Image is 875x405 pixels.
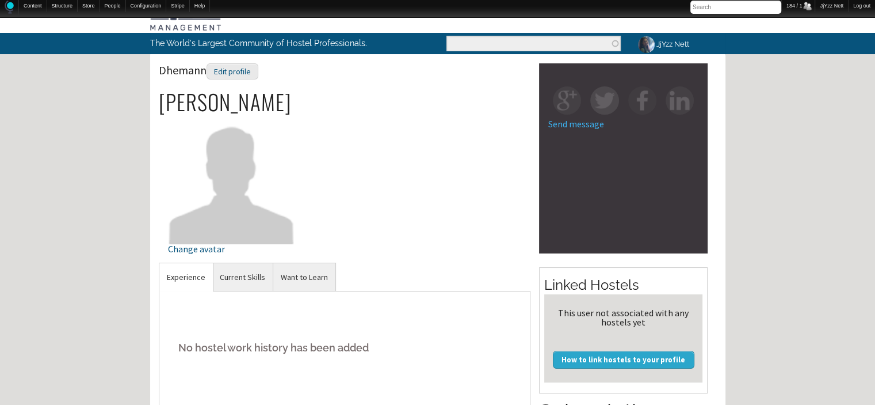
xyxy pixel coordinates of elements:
[212,263,273,292] a: Current Skills
[159,263,213,292] a: Experience
[159,63,258,77] span: Dhemann
[168,116,295,244] img: Dhemann's picture
[207,63,258,77] a: Edit profile
[549,308,698,327] div: This user not associated with any hostels yet
[636,35,656,55] img: JjYzz Nett's picture
[553,351,694,368] a: How to link hostels to your profile
[159,90,531,114] h2: [PERSON_NAME]
[273,263,335,292] a: Want to Learn
[548,118,604,130] a: Send message
[690,1,781,14] input: Search
[544,275,702,295] h2: Linked Hostels
[590,86,618,115] img: tw-square.png
[5,1,14,14] img: Home
[629,33,696,55] a: JjYzz Nett
[446,36,621,51] input: Enter the terms you wish to search for.
[628,86,656,115] img: fb-square.png
[150,33,390,54] p: The World's Largest Community of Hostel Professionals.
[168,330,522,365] h5: No hostel work history has been added
[168,173,295,253] a: Change avatar
[207,63,258,80] div: Edit profile
[168,244,295,253] div: Change avatar
[666,86,694,115] img: in-square.png
[553,86,581,115] img: gp-square.png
